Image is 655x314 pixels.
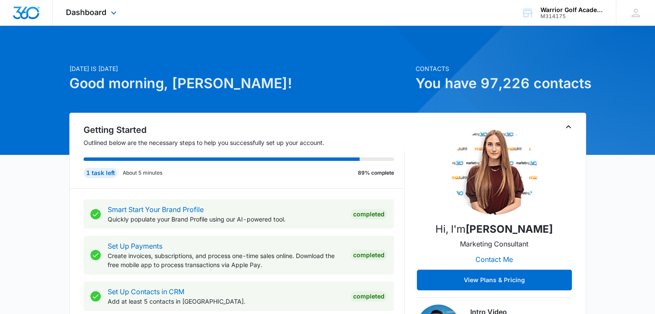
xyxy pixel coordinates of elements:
a: Smart Start Your Brand Profile [108,205,204,214]
p: Add at least 5 contacts in [GEOGRAPHIC_DATA]. [108,297,344,306]
p: Create invoices, subscriptions, and process one-time sales online. Download the free mobile app t... [108,251,344,269]
p: Quickly populate your Brand Profile using our AI-powered tool. [108,215,344,224]
h1: Good morning, [PERSON_NAME]! [69,73,410,94]
span: Dashboard [66,8,106,17]
a: Set Up Payments [108,242,162,250]
strong: [PERSON_NAME] [466,223,553,235]
button: Contact Me [467,249,522,270]
p: Marketing Consultant [460,239,528,249]
p: [DATE] is [DATE] [69,64,410,73]
div: account id [540,13,603,19]
div: 1 task left [84,168,118,178]
p: 89% complete [358,169,394,177]
div: Completed [351,250,387,260]
p: Contacts [416,64,586,73]
button: Toggle Collapse [563,122,574,132]
h2: Getting Started [84,123,405,136]
div: account name [540,6,603,13]
div: Completed [351,291,387,302]
h1: You have 97,226 contacts [416,73,586,94]
img: emilee egan [451,129,537,215]
div: Completed [351,209,387,219]
p: About 5 minutes [123,169,162,177]
a: Set Up Contacts in CRM [108,287,184,296]
button: View Plans & Pricing [417,270,572,290]
p: Hi, I'm [435,222,553,237]
p: Outlined below are the necessary steps to help you successfully set up your account. [84,138,405,147]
